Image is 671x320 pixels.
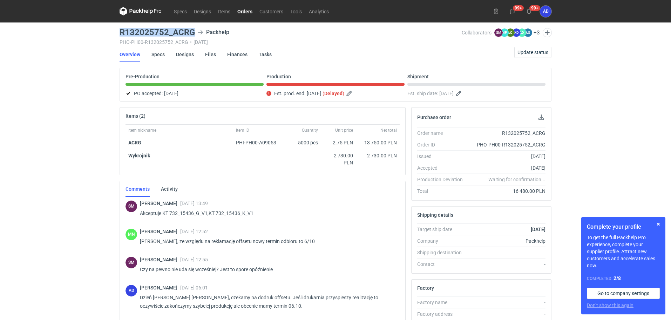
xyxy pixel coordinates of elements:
p: To get the full Packhelp Pro experience, complete your supplier profile. Attract new customers an... [587,234,660,269]
span: [DATE] [307,89,321,98]
div: Target ship date [417,226,468,233]
span: [DATE] 12:55 [180,257,208,262]
em: Waiting for confirmation... [488,176,545,183]
button: +3 [534,30,540,36]
em: ( [323,91,324,96]
figcaption: ŁC [506,28,515,37]
figcaption: SM [126,257,137,268]
a: Items [215,7,234,15]
div: Sebastian Markut [126,201,137,212]
strong: Delayed [324,91,343,96]
a: Designs [176,47,194,62]
div: PHO-PH00-R132025752_ACRG [468,141,545,148]
div: Packhelp [468,237,545,244]
div: PHO-PH00-R132025752_ACRG [DATE] [120,39,462,45]
p: Dzień [PERSON_NAME] [PERSON_NAME], czekamy na dodruk offsetu. Jeśli drukarnia przyspieszy realiza... [140,293,394,310]
div: 2.75 PLN [324,139,353,146]
figcaption: SM [126,201,137,212]
div: Factory address [417,311,468,318]
button: Don’t show this again [587,302,633,309]
a: Tasks [259,47,272,62]
span: Net total [380,128,397,133]
div: [DATE] [468,164,545,171]
button: Edit estimated shipping date [455,89,463,98]
span: • [190,39,192,45]
h2: Purchase order [417,115,451,120]
div: Production Deviation [417,176,468,183]
div: 5000 pcs [286,136,321,149]
div: Shipping destination [417,249,468,256]
div: Małgorzata Nowotna [126,229,137,240]
p: Akceptuje KT 732_15436_G_V1,KT 732_15436_K_V1 [140,209,394,217]
h2: Items (2) [126,113,145,119]
a: Specs [151,47,165,62]
div: Est. ship date: [407,89,545,98]
span: Collaborators [462,30,492,35]
button: 99+ [507,6,518,17]
a: Tools [287,7,305,15]
figcaption: AD [126,285,137,296]
span: [DATE] [164,89,178,98]
div: - [468,261,545,268]
a: Finances [227,47,248,62]
figcaption: MP [500,28,509,37]
h2: Shipping details [417,212,453,218]
figcaption: SM [494,28,503,37]
span: [DATE] 06:01 [180,285,208,290]
span: [PERSON_NAME] [140,229,180,234]
a: Activity [161,181,178,197]
div: Accepted [417,164,468,171]
svg: Packhelp Pro [120,7,162,15]
div: Factory name [417,299,468,306]
div: - [468,311,545,318]
span: [DATE] 13:49 [180,201,208,206]
button: Edit collaborators [543,28,552,37]
button: 99+ [523,6,535,17]
span: Item nickname [128,128,156,133]
figcaption: AD [512,28,521,37]
div: Contact [417,261,468,268]
div: - [468,299,545,306]
a: Overview [120,47,140,62]
p: Production [266,74,291,79]
button: Download PO [537,113,545,122]
div: Est. prod. end: [266,89,405,98]
a: Go to company settings [587,288,660,299]
figcaption: MN [126,229,137,240]
div: 16 480.00 PLN [468,188,545,195]
span: [DATE] [439,89,454,98]
div: PHI-PH00-A09053 [236,139,283,146]
div: Total [417,188,468,195]
span: [PERSON_NAME] [140,285,180,290]
h1: Complete your profile [587,223,660,231]
em: ) [343,91,344,96]
div: Packhelp [198,28,229,37]
div: Company [417,237,468,244]
h2: Factory [417,285,434,291]
div: R132025752_ACRG [468,130,545,137]
div: Order name [417,130,468,137]
div: 2 730.00 PLN [359,152,397,159]
div: [DATE] [468,153,545,160]
a: Analytics [305,7,332,15]
a: Specs [170,7,190,15]
button: Update status [514,47,551,58]
button: Edit estimated production end date [346,89,354,98]
strong: ACRG [128,140,141,145]
p: Pre-Production [126,74,160,79]
span: [PERSON_NAME] [140,257,180,262]
h3: R132025752_ACRG [120,28,195,37]
button: AD [540,6,551,17]
a: Designs [190,7,215,15]
span: Quantity [302,128,318,133]
a: Orders [234,7,256,15]
div: Order ID [417,141,468,148]
div: Anita Dolczewska [126,285,137,296]
a: Customers [256,7,287,15]
span: Update status [517,50,548,55]
p: [PERSON_NAME], ze względu na reklamację offsetu nowy termin odbioru to 6/10 [140,237,394,246]
figcaption: ŁD [518,28,526,37]
div: 2 730.00 PLN [324,152,353,166]
div: PO accepted: [126,89,264,98]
